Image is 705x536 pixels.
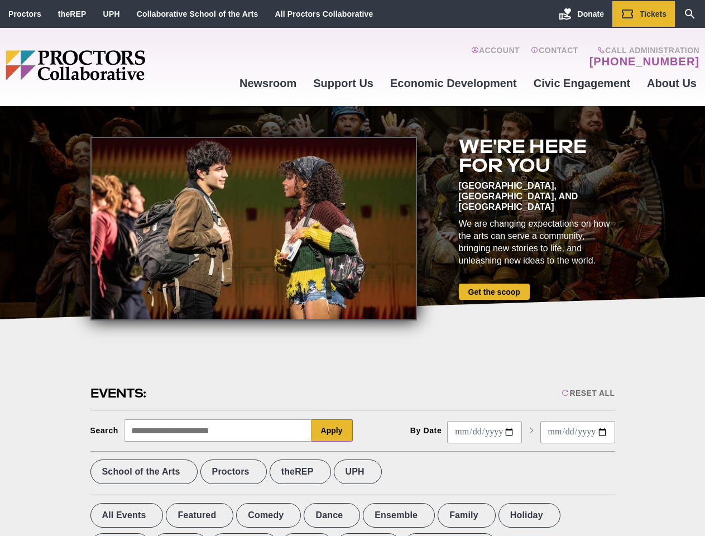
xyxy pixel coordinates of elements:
label: Family [438,503,496,528]
a: Tickets [612,1,675,27]
div: [GEOGRAPHIC_DATA], [GEOGRAPHIC_DATA], and [GEOGRAPHIC_DATA] [459,180,615,212]
div: By Date [410,426,442,435]
span: Tickets [640,9,666,18]
a: Account [471,46,520,68]
label: Ensemble [363,503,435,528]
button: Apply [311,419,353,442]
a: Newsroom [231,68,305,98]
img: Proctors logo [6,50,231,80]
a: Economic Development [382,68,525,98]
div: We are changing expectations on how the arts can serve a community, bringing new stories to life,... [459,218,615,267]
label: Holiday [498,503,560,528]
a: UPH [103,9,120,18]
label: Comedy [236,503,301,528]
a: About Us [639,68,705,98]
label: theREP [270,460,331,484]
a: [PHONE_NUMBER] [589,55,699,68]
label: Featured [166,503,233,528]
span: Donate [578,9,604,18]
a: Collaborative School of the Arts [137,9,258,18]
label: School of the Arts [90,460,198,484]
label: Proctors [200,460,267,484]
a: Contact [531,46,578,68]
div: Reset All [562,389,615,398]
label: Dance [304,503,360,528]
a: Get the scoop [459,284,530,300]
a: theREP [58,9,87,18]
label: All Events [90,503,164,528]
label: UPH [334,460,382,484]
a: Donate [550,1,612,27]
span: Call Administration [586,46,699,55]
div: Search [90,426,119,435]
a: Support Us [305,68,382,98]
a: All Proctors Collaborative [275,9,373,18]
a: Proctors [8,9,41,18]
h2: Events: [90,385,148,402]
a: Civic Engagement [525,68,639,98]
h2: We're here for you [459,137,615,175]
a: Search [675,1,705,27]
